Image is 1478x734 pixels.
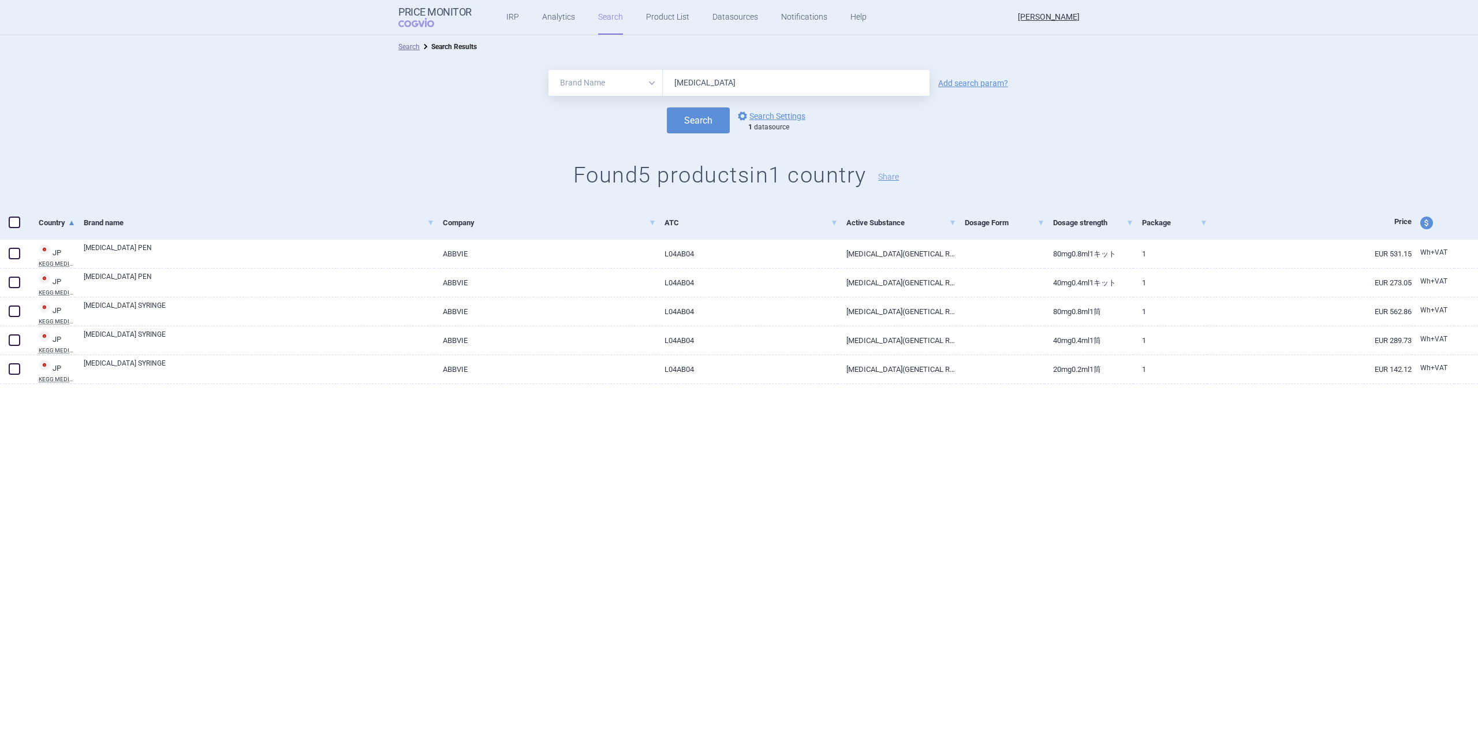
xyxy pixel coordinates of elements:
a: ABBVIE [434,355,656,383]
a: [MEDICAL_DATA](GENETICAL RECOMBINATION) [838,269,956,297]
span: Wholesale price with VAT [1420,335,1447,343]
a: 1 [1133,326,1207,355]
img: Japan [39,301,50,313]
span: Price [1394,217,1412,226]
img: Japan [39,244,50,255]
strong: Price Monitor [398,6,472,18]
a: ABBVIE [434,269,656,297]
span: COGVIO [398,18,450,27]
a: 20mg0.2mL1筒 [1044,355,1133,383]
button: Search [667,107,730,133]
a: L04AB04 [656,240,838,268]
a: Country [39,208,75,237]
a: ABBVIE [434,297,656,326]
a: Search Settings [736,109,805,123]
a: 1 [1133,240,1207,268]
a: EUR 142.12 [1207,355,1412,383]
abbr: KEGG MEDICUS — Integrated database provided by Kyoto Encyclopedia of Genes and Genomes. [39,290,75,296]
span: Wholesale price with VAT [1420,277,1447,285]
a: 1 [1133,297,1207,326]
a: 80mg0.8mL1筒 [1044,297,1133,326]
img: Japan [39,330,50,342]
a: EUR 273.05 [1207,269,1412,297]
a: L04AB04 [656,355,838,383]
img: Japan [39,359,50,371]
a: Brand name [84,208,434,237]
span: Wholesale price with VAT [1420,306,1447,314]
a: L04AB04 [656,297,838,326]
a: 40mg0.4mL1筒 [1044,326,1133,355]
li: Search Results [420,41,477,53]
a: [MEDICAL_DATA] PEN [84,271,434,292]
a: 40mg0.4mL1キット [1044,269,1133,297]
a: JPJPKEGG MEDICUS [30,243,75,267]
a: Active Substance [846,208,956,237]
a: L04AB04 [656,269,838,297]
a: [MEDICAL_DATA](GENETICAL RECOMBINATION) [838,355,956,383]
a: L04AB04 [656,326,838,355]
button: Share [878,173,899,181]
strong: Search Results [431,43,477,51]
a: [MEDICAL_DATA](GENETICAL RECOMBINATION) [838,240,956,268]
abbr: KEGG MEDICUS — Integrated database provided by Kyoto Encyclopedia of Genes and Genomes. [39,319,75,325]
a: ABBVIE [434,240,656,268]
a: Search [398,43,420,51]
a: ATC [665,208,838,237]
div: datasource [748,123,811,132]
abbr: KEGG MEDICUS — Integrated database provided by Kyoto Encyclopedia of Genes and Genomes. [39,261,75,267]
a: JPJPKEGG MEDICUS [30,271,75,296]
a: EUR 562.86 [1207,297,1412,326]
li: Search [398,41,420,53]
a: 1 [1133,269,1207,297]
a: Package [1142,208,1207,237]
a: [MEDICAL_DATA] PEN [84,243,434,263]
a: [MEDICAL_DATA] SYRINGE [84,300,434,321]
a: [MEDICAL_DATA](GENETICAL RECOMBINATION) [838,326,956,355]
a: [MEDICAL_DATA] SYRINGE [84,358,434,379]
a: JPJPKEGG MEDICUS [30,358,75,382]
a: JPJPKEGG MEDICUS [30,329,75,353]
abbr: KEGG MEDICUS — Integrated database provided by Kyoto Encyclopedia of Genes and Genomes. [39,377,75,382]
span: Wholesale price with VAT [1420,364,1447,372]
a: EUR 289.73 [1207,326,1412,355]
a: Add search param? [938,79,1008,87]
a: Price MonitorCOGVIO [398,6,472,28]
a: EUR 531.15 [1207,240,1412,268]
span: Wholesale price with VAT [1420,248,1447,256]
a: Wh+VAT [1412,244,1454,262]
a: ABBVIE [434,326,656,355]
abbr: KEGG MEDICUS — Integrated database provided by Kyoto Encyclopedia of Genes and Genomes. [39,348,75,353]
a: Wh+VAT [1412,273,1454,290]
img: Japan [39,273,50,284]
a: 80mg0.8mL1キット [1044,240,1133,268]
a: Company [443,208,656,237]
a: Wh+VAT [1412,331,1454,348]
a: Wh+VAT [1412,360,1454,377]
a: Dosage Form [965,208,1045,237]
a: [MEDICAL_DATA](GENETICAL RECOMBINATION) [838,297,956,326]
a: 1 [1133,355,1207,383]
strong: 1 [748,123,752,131]
a: JPJPKEGG MEDICUS [30,300,75,325]
a: Dosage strength [1053,208,1133,237]
a: Wh+VAT [1412,302,1454,319]
a: [MEDICAL_DATA] SYRINGE [84,329,434,350]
